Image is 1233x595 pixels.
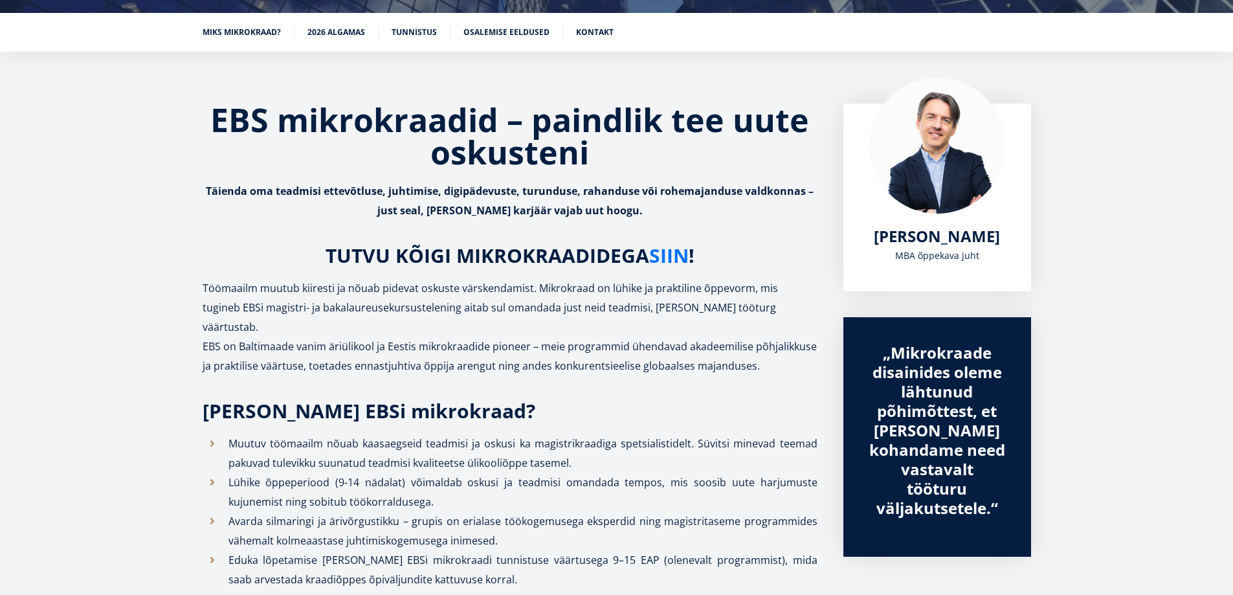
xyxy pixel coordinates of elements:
[649,246,689,265] a: SIIN
[203,473,817,511] li: Lühike õppeperiood (9-14 nädalat) võimaldab oskusi ja teadmisi omandada tempos, mis soosib uute h...
[307,26,365,39] a: 2026 algamas
[576,26,614,39] a: Kontakt
[210,98,809,174] strong: EBS mikrokraadid – paindlik tee uute oskusteni
[203,26,281,39] a: Miks mikrokraad?
[869,78,1005,214] img: Marko Rillo
[206,184,814,218] strong: Täienda oma teadmisi ettevõtluse, juhtimise, digipädevuste, turunduse, rahanduse või rohemajandus...
[874,225,1000,247] span: [PERSON_NAME]
[203,550,817,589] li: Eduka lõpetamise [PERSON_NAME] EBSi mikrokraadi tunnistuse väärtusega 9–15 EAP (olenevalt program...
[203,511,817,550] li: Avarda silmaringi ja ärivõrgustikku – grupis on erialase töökogemusega eksperdid ning magistritas...
[463,26,550,39] a: Osalemise eeldused
[228,434,817,473] p: Muutuv töömaailm nõuab kaasaegseid teadmisi ja oskusi ka magistrikraadiga spetsialistidelt. Süvit...
[392,26,437,39] a: Tunnistus
[203,278,817,376] p: Töömaailm muutub kiiresti ja nõuab pidevat oskuste värskendamist. Mikrokraad on lühike ja praktil...
[869,246,1005,265] div: MBA õppekava juht
[869,343,1005,518] div: „Mikrokraade disainides oleme lähtunud põhimõttest, et [PERSON_NAME] kohandame need vastavalt töö...
[874,227,1000,246] a: [PERSON_NAME]
[326,242,694,269] strong: TUTVU KÕIGI MIKROKRAADIDEGA !
[203,398,535,424] strong: [PERSON_NAME] EBSi mikrokraad?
